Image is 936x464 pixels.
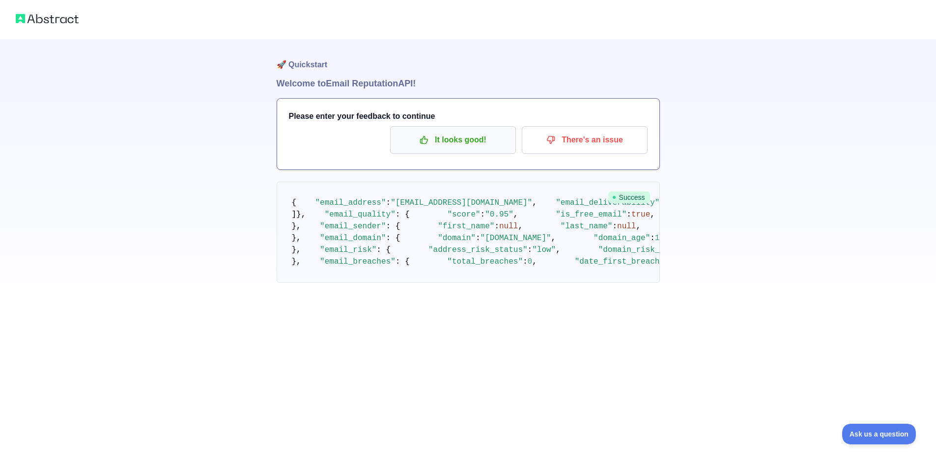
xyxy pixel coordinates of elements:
[476,234,481,243] span: :
[594,234,650,243] span: "domain_age"
[631,210,650,219] span: true
[386,198,391,207] span: :
[390,126,516,154] button: It looks good!
[655,234,679,243] span: 11001
[481,234,551,243] span: "[DOMAIN_NAME]"
[320,234,386,243] span: "email_domain"
[292,198,297,207] span: {
[325,210,396,219] span: "email_quality"
[528,246,533,254] span: :
[523,257,528,266] span: :
[518,222,523,231] span: ,
[556,210,626,219] span: "is_free_email"
[376,246,391,254] span: : {
[532,246,556,254] span: "low"
[277,39,660,77] h1: 🚀 Quickstart
[598,246,693,254] span: "domain_risk_status"
[650,234,655,243] span: :
[556,246,561,254] span: ,
[315,198,386,207] span: "email_address"
[617,222,636,231] span: null
[626,210,631,219] span: :
[532,257,537,266] span: ,
[396,257,410,266] span: : {
[396,210,410,219] span: : {
[608,191,650,203] span: Success
[499,222,518,231] span: null
[575,257,674,266] span: "date_first_breached"
[513,210,518,219] span: ,
[447,210,480,219] span: "score"
[636,222,641,231] span: ,
[522,126,648,154] button: There's an issue
[612,222,617,231] span: :
[391,198,532,207] span: "[EMAIL_ADDRESS][DOMAIN_NAME]"
[842,424,916,444] iframe: Toggle Customer Support
[485,210,513,219] span: "0.95"
[551,234,556,243] span: ,
[529,132,640,148] p: There's an issue
[320,246,376,254] span: "email_risk"
[494,222,499,231] span: :
[556,198,659,207] span: "email_deliverability"
[397,132,509,148] p: It looks good!
[438,234,476,243] span: "domain"
[386,234,400,243] span: : {
[447,257,523,266] span: "total_breaches"
[386,222,400,231] span: : {
[277,77,660,90] h1: Welcome to Email Reputation API!
[532,198,537,207] span: ,
[438,222,494,231] span: "first_name"
[561,222,613,231] span: "last_name"
[481,210,485,219] span: :
[428,246,528,254] span: "address_risk_status"
[320,257,396,266] span: "email_breaches"
[289,110,648,122] h3: Please enter your feedback to continue
[650,210,655,219] span: ,
[528,257,533,266] span: 0
[16,12,79,26] img: Abstract logo
[320,222,386,231] span: "email_sender"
